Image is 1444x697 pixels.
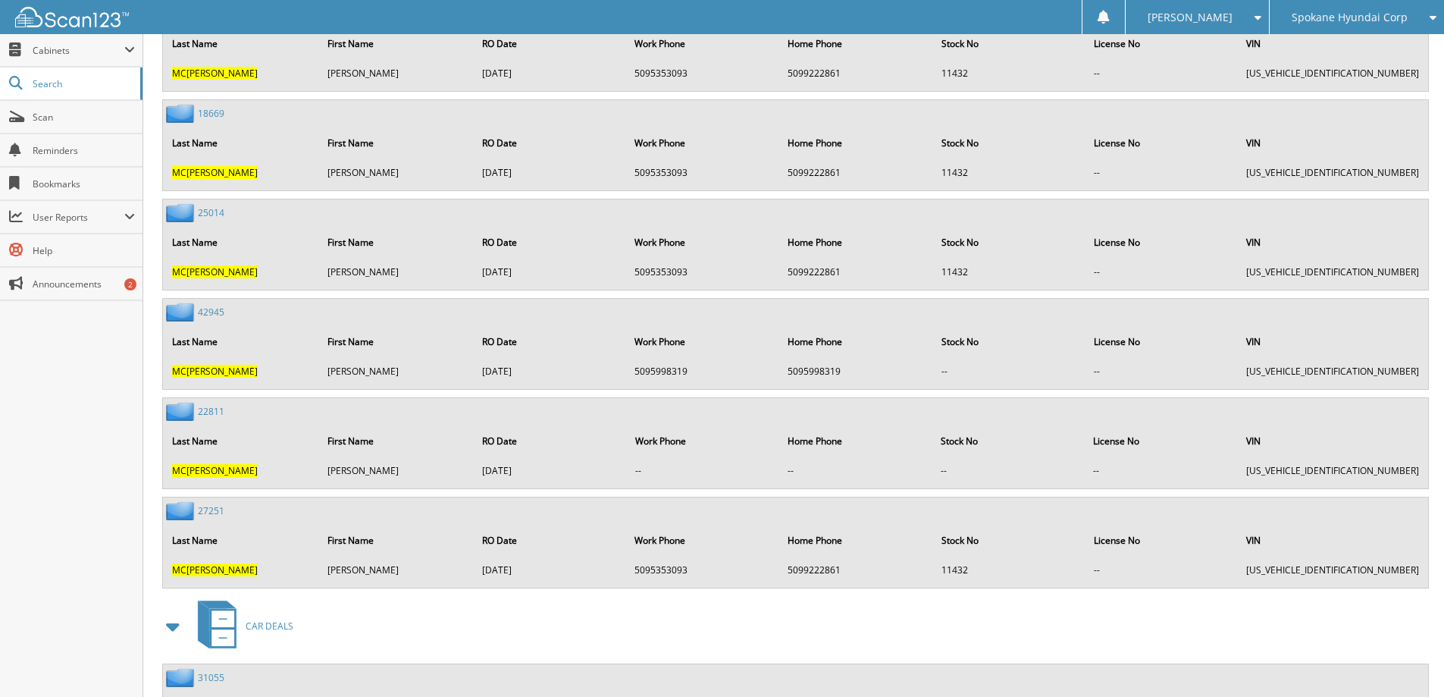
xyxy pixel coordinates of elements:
span: Spokane Hyundai Corp [1292,13,1408,22]
th: Last Name [164,28,318,59]
td: 11432 [934,259,1085,284]
img: folder2.png [166,501,198,520]
span: Reminders [33,144,135,157]
a: 31055 [198,671,224,684]
a: 22811 [198,405,224,418]
img: folder2.png [166,203,198,222]
td: [US_VEHICLE_IDENTIFICATION_NUMBER] [1239,160,1427,185]
td: 5099222861 [780,160,932,185]
td: [US_VEHICLE_IDENTIFICATION_NUMBER] [1239,259,1427,284]
th: First Name [320,127,473,159]
td: 5095353093 [627,259,779,284]
a: CAR DEALS [189,596,293,656]
span: [PERSON_NAME] [186,265,258,278]
span: MC [172,67,186,80]
th: First Name [320,28,473,59]
a: 25014 [198,206,224,219]
span: [PERSON_NAME] [186,67,258,80]
th: License No [1086,525,1237,556]
div: 2 [124,278,136,290]
a: 18669 [198,107,224,120]
td: -- [1085,458,1237,483]
th: RO Date [475,227,625,258]
th: License No [1086,28,1237,59]
td: [PERSON_NAME] [320,458,473,483]
span: MC [172,265,186,278]
td: -- [1086,359,1237,384]
th: Last Name [164,227,318,258]
td: 5099222861 [780,259,932,284]
th: First Name [320,326,473,357]
td: [DATE] [475,61,625,86]
td: 5099222861 [780,61,932,86]
img: folder2.png [166,402,198,421]
th: VIN [1239,326,1427,357]
td: [PERSON_NAME] [320,61,473,86]
th: License No [1085,425,1237,457]
span: [PERSON_NAME] [186,564,258,576]
span: MC [172,564,186,576]
th: Work Phone [627,28,779,59]
th: VIN [1239,127,1427,159]
th: Stock No [934,525,1085,556]
span: Bookmarks [33,177,135,190]
td: 11432 [934,557,1085,582]
th: Last Name [164,326,318,357]
td: -- [1086,61,1237,86]
th: Stock No [934,127,1085,159]
th: License No [1086,227,1237,258]
td: [PERSON_NAME] [320,557,473,582]
td: [US_VEHICLE_IDENTIFICATION_NUMBER] [1239,359,1427,384]
th: VIN [1239,425,1427,457]
a: 27251 [198,504,224,517]
iframe: Chat Widget [1368,624,1444,697]
td: [DATE] [475,557,625,582]
span: Cabinets [33,44,124,57]
th: First Name [320,227,473,258]
th: Stock No [933,425,1084,457]
span: Announcements [33,278,135,290]
td: 5095998319 [627,359,779,384]
th: License No [1086,127,1237,159]
span: MC [172,464,186,477]
td: -- [1086,259,1237,284]
td: 11432 [934,61,1085,86]
td: -- [628,458,779,483]
img: folder2.png [166,668,198,687]
span: MC [172,365,186,378]
th: Work Phone [627,127,779,159]
th: Last Name [164,425,318,457]
th: Work Phone [627,326,779,357]
td: 5099222861 [780,557,932,582]
td: -- [780,458,932,483]
img: scan123-logo-white.svg [15,7,129,27]
th: License No [1086,326,1237,357]
td: -- [1086,557,1237,582]
th: RO Date [475,326,625,357]
th: RO Date [475,127,625,159]
th: First Name [320,525,473,556]
th: Stock No [934,28,1085,59]
th: Home Phone [780,28,932,59]
th: Home Phone [780,425,932,457]
span: Help [33,244,135,257]
td: -- [934,359,1085,384]
img: folder2.png [166,104,198,123]
td: 5095353093 [627,557,779,582]
th: RO Date [475,28,625,59]
th: Home Phone [780,227,932,258]
th: VIN [1239,525,1427,556]
td: [US_VEHICLE_IDENTIFICATION_NUMBER] [1239,557,1427,582]
th: Last Name [164,525,318,556]
span: [PERSON_NAME] [186,166,258,179]
a: 42945 [198,306,224,319]
th: VIN [1239,28,1427,59]
td: [US_VEHICLE_IDENTIFICATION_NUMBER] [1239,458,1427,483]
td: -- [933,458,1084,483]
th: Work Phone [628,425,779,457]
td: [PERSON_NAME] [320,259,473,284]
span: [PERSON_NAME] [186,365,258,378]
th: First Name [320,425,473,457]
span: MC [172,166,186,179]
